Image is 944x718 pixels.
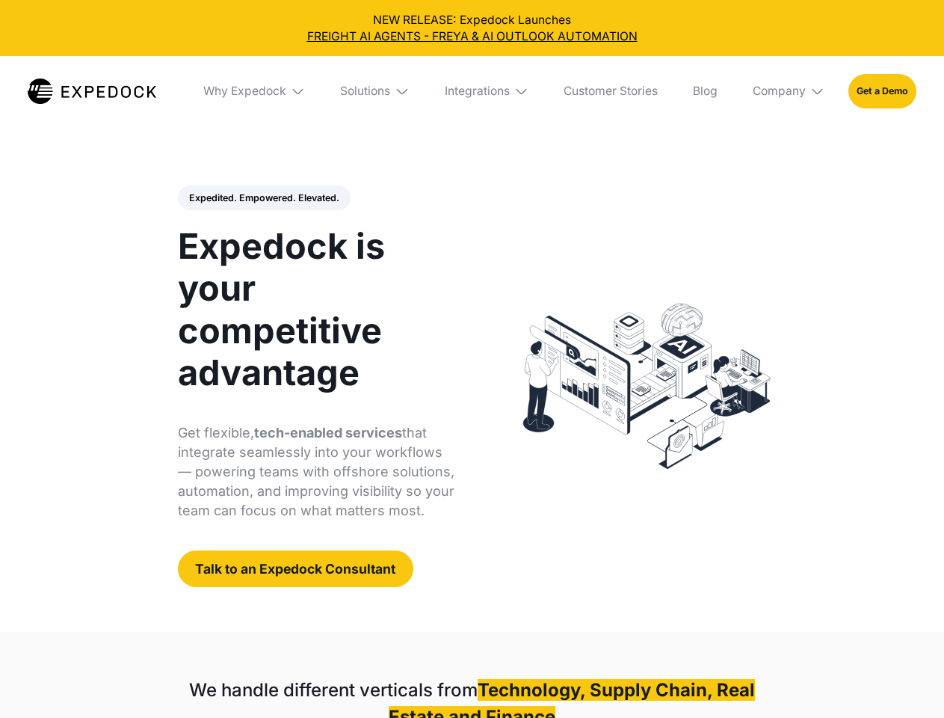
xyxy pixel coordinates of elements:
div: Why Expedock [191,56,317,126]
h1: Expedock is your competitive advantage [178,225,455,393]
div: Solutions [329,56,422,126]
div: NEW RELEASE: Expedock Launches [12,12,933,45]
div: Company [741,56,836,126]
div: Integrations [433,56,540,126]
a: Get a Demo [848,74,916,108]
strong: We handle different verticals from [189,679,478,701]
iframe: Chat Widget [869,646,944,718]
p: Get flexible, that integrate seamlessly into your workflows — powering teams with offshore soluti... [178,423,455,521]
a: Talk to an Expedock Consultant [178,550,413,587]
div: Why Expedock [203,84,286,99]
a: Customer Stories [552,56,669,126]
div: Company [753,84,806,99]
strong: tech-enabled services [254,425,402,441]
a: Blog [681,56,729,126]
a: FREIGHT AI AGENTS - FREYA & AI OUTLOOK AUTOMATION [12,28,933,45]
div: Solutions [340,84,390,99]
div: Integrations [445,84,510,99]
